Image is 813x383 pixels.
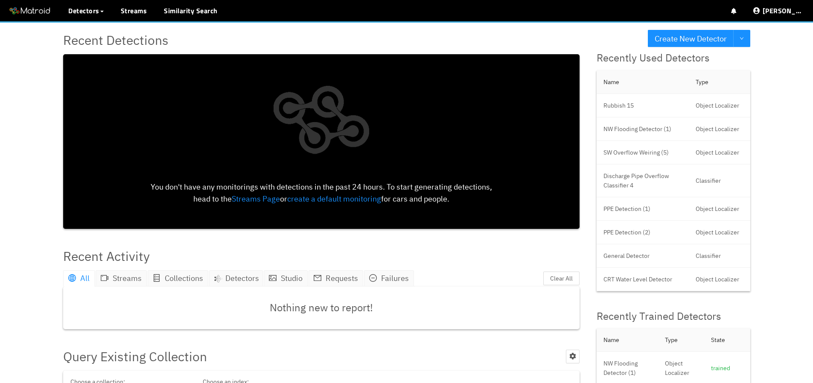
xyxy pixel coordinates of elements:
td: Classifier [689,164,750,197]
span: global [68,274,76,282]
span: database [153,274,160,282]
td: PPE Detection (2) [597,221,689,244]
button: Clear All [543,272,580,285]
td: Object Localizer [689,197,750,221]
span: picture [269,274,277,282]
span: mail [314,274,321,282]
span: Detectors [68,6,99,16]
td: Discharge Pipe Overflow Classifier 4 [597,164,689,197]
a: Streams [121,6,147,16]
div: Recently Used Detectors [597,50,750,66]
img: logo_only_white.png [264,61,379,181]
div: trained [711,363,743,373]
span: Query Existing Collection [63,346,207,366]
div: Recent Activity [63,246,150,266]
th: State [704,328,750,352]
th: Name [597,328,658,352]
div: Recently Trained Detectors [597,308,750,325]
td: Rubbish 15 [597,94,689,117]
span: All [80,273,90,283]
span: minus-circle [369,274,377,282]
td: CRT Water Level Detector [597,268,689,291]
span: Studio [281,273,303,283]
button: Create New Detector [648,30,734,47]
td: Object Localizer [689,141,750,164]
td: Object Localizer [689,94,750,117]
th: Type [658,328,704,352]
td: Classifier [689,244,750,268]
span: Requests [326,273,358,283]
span: for cars and people. [381,194,449,204]
a: Streams Page [232,194,280,204]
span: Recent Detections [63,30,169,50]
td: Object Localizer [689,268,750,291]
div: Nothing new to report! [63,287,580,329]
button: down [733,30,750,47]
th: Type [689,70,750,94]
td: NW Flooding Detector (1) [597,117,689,141]
td: General Detector [597,244,689,268]
span: Failures [381,273,409,283]
a: Similarity Search [164,6,218,16]
span: Clear All [550,274,573,283]
span: or [280,194,287,204]
td: SW Overflow Weiring (5) [597,141,689,164]
th: Name [597,70,689,94]
span: Detectors [225,272,259,284]
img: Matroid logo [9,5,51,18]
span: down [740,36,744,41]
span: Collections [165,273,203,283]
span: You don't have any monitorings with detections in the past 24 hours. To start generating detectio... [151,182,492,204]
span: Create New Detector [655,32,727,45]
span: video-camera [101,274,108,282]
td: PPE Detection (1) [597,197,689,221]
td: Object Localizer [689,221,750,244]
span: Streams [113,273,142,283]
td: Object Localizer [689,117,750,141]
a: create a default monitoring [287,194,381,204]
